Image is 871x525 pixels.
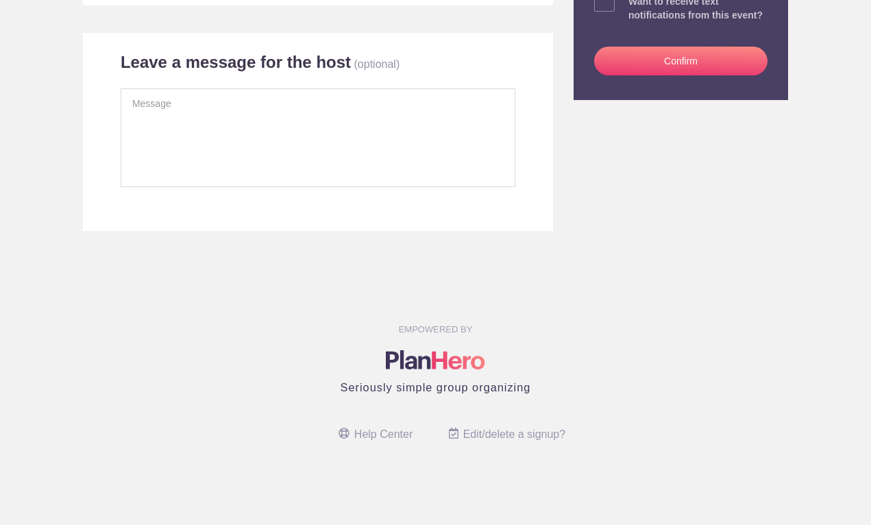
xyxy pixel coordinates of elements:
a: Edit/delete a signup? [449,428,565,440]
small: EMPOWERED BY [399,324,473,334]
p: (optional) [354,58,400,70]
h2: Leave a message for the host [121,52,351,73]
h4: Seriously simple group organizing [10,379,861,395]
img: Logo main planhero [386,350,485,369]
a: Help Center [339,428,413,440]
button: Confirm [594,47,768,75]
